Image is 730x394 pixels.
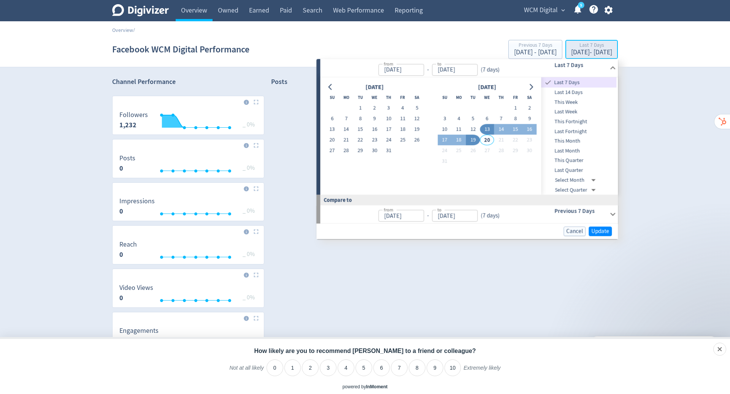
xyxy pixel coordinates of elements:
[119,154,135,163] dt: Posts
[554,60,606,70] h6: Last 7 Days
[553,78,617,87] span: Last 7 Days
[254,316,259,321] img: Placeholder
[438,92,452,103] th: Sunday
[116,284,261,304] svg: Video Views 0
[541,107,617,117] div: Last Week
[541,146,617,156] div: Last Month
[541,166,617,174] span: Last Quarter
[508,40,562,59] button: Previous 7 Days[DATE] - [DATE]
[424,65,432,74] div: -
[565,40,618,59] button: Last 7 Days[DATE]- [DATE]
[339,92,353,103] th: Monday
[521,4,567,16] button: WCM Digital
[480,135,494,146] button: 20
[338,359,354,376] li: 4
[580,3,582,8] text: 5
[325,146,339,156] button: 27
[284,359,301,376] li: 1
[541,157,617,165] span: This Quarter
[514,43,557,49] div: Previous 7 Days
[466,135,480,146] button: 19
[463,364,500,377] label: Extremely likely
[119,120,136,130] strong: 1,232
[254,186,259,191] img: Placeholder
[480,124,494,135] button: 13
[476,82,498,92] div: [DATE]
[410,114,424,124] button: 12
[410,103,424,114] button: 5
[525,82,536,92] button: Go to next month
[522,103,536,114] button: 2
[254,272,259,277] img: Placeholder
[494,92,508,103] th: Thursday
[560,7,567,14] span: expand_more
[554,207,606,216] h6: Previous 7 Days
[367,92,381,103] th: Wednesday
[522,135,536,146] button: 23
[541,117,617,126] span: This Fortnight
[112,27,133,33] a: Overview
[508,135,522,146] button: 22
[541,137,617,146] span: This Month
[522,92,536,103] th: Saturday
[119,207,123,216] strong: 0
[320,78,618,195] div: from-to(7 days)Last 7 Days
[119,326,159,335] dt: Engagements
[353,124,367,135] button: 15
[438,146,452,156] button: 24
[466,114,480,124] button: 5
[522,114,536,124] button: 9
[243,294,255,301] span: _ 0%
[508,92,522,103] th: Friday
[410,124,424,135] button: 19
[566,228,583,234] span: Cancel
[254,143,259,148] img: Placeholder
[438,114,452,124] button: 3
[424,212,432,220] div: -
[119,240,137,249] dt: Reach
[589,226,612,236] button: Update
[541,89,617,97] span: Last 14 Days
[353,114,367,124] button: 8
[478,65,503,74] div: ( 7 days )
[466,124,480,135] button: 12
[438,156,452,167] button: 31
[437,207,441,213] label: to
[466,146,480,156] button: 26
[396,92,410,103] th: Friday
[494,114,508,124] button: 7
[367,114,381,124] button: 9
[514,49,557,56] div: [DATE] - [DATE]
[410,92,424,103] th: Saturday
[409,359,425,376] li: 8
[243,121,255,128] span: _ 0%
[112,77,264,87] h2: Channel Performance
[541,78,617,195] nav: presets
[444,359,461,376] li: 10
[571,49,612,56] div: [DATE] - [DATE]
[427,359,443,376] li: 9
[480,114,494,124] button: 6
[339,146,353,156] button: 28
[541,97,617,107] div: This Week
[339,135,353,146] button: 21
[494,124,508,135] button: 14
[541,98,617,106] span: This Week
[522,124,536,135] button: 16
[591,228,609,234] span: Update
[391,359,408,376] li: 7
[494,146,508,156] button: 28
[382,114,396,124] button: 10
[480,146,494,156] button: 27
[508,146,522,156] button: 29
[396,103,410,114] button: 4
[366,384,388,389] a: InMoment
[325,114,339,124] button: 6
[112,37,249,62] h1: Facebook WCM Digital Performance
[508,124,522,135] button: 15
[320,59,618,77] div: from-to(7 days)Last 7 Days
[541,156,617,166] div: This Quarter
[396,135,410,146] button: 25
[116,198,261,218] svg: Impressions 0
